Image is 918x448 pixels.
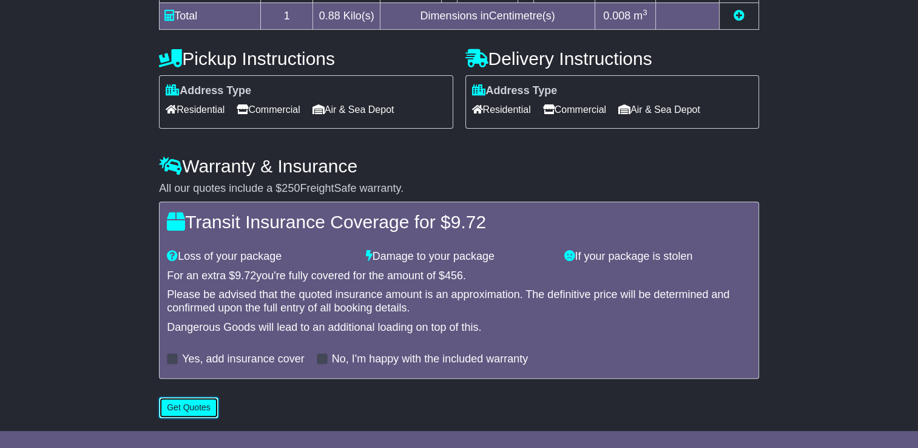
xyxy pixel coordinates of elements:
span: 9.72 [451,212,486,232]
div: Dangerous Goods will lead to an additional loading on top of this. [167,321,751,334]
label: No, I'm happy with the included warranty [332,353,528,366]
span: Air & Sea Depot [618,100,700,119]
div: For an extra $ you're fully covered for the amount of $ . [167,270,751,283]
span: 456 [445,270,463,282]
div: If your package is stolen [558,250,757,263]
h4: Warranty & Insurance [159,156,759,176]
label: Address Type [166,84,251,98]
h4: Transit Insurance Coverage for $ [167,212,751,232]
label: Address Type [472,84,558,98]
span: 250 [282,182,300,194]
td: Kilo(s) [313,2,380,29]
div: Please be advised that the quoted insurance amount is an approximation. The definitive price will... [167,288,751,314]
span: 0.008 [603,10,630,22]
h4: Delivery Instructions [465,49,759,69]
label: Yes, add insurance cover [182,353,304,366]
td: Dimensions in Centimetre(s) [380,2,595,29]
sup: 3 [643,8,647,17]
div: All our quotes include a $ FreightSafe warranty. [159,182,759,195]
span: Commercial [543,100,606,119]
td: Total [160,2,261,29]
span: 9.72 [235,270,256,282]
h4: Pickup Instructions [159,49,453,69]
span: Air & Sea Depot [312,100,394,119]
span: m [633,10,647,22]
div: Loss of your package [161,250,360,263]
span: Commercial [237,100,300,119]
span: Residential [472,100,531,119]
div: Damage to your package [360,250,559,263]
span: 0.88 [319,10,340,22]
td: 1 [261,2,313,29]
button: Get Quotes [159,397,218,418]
span: Residential [166,100,224,119]
a: Add new item [734,10,744,22]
